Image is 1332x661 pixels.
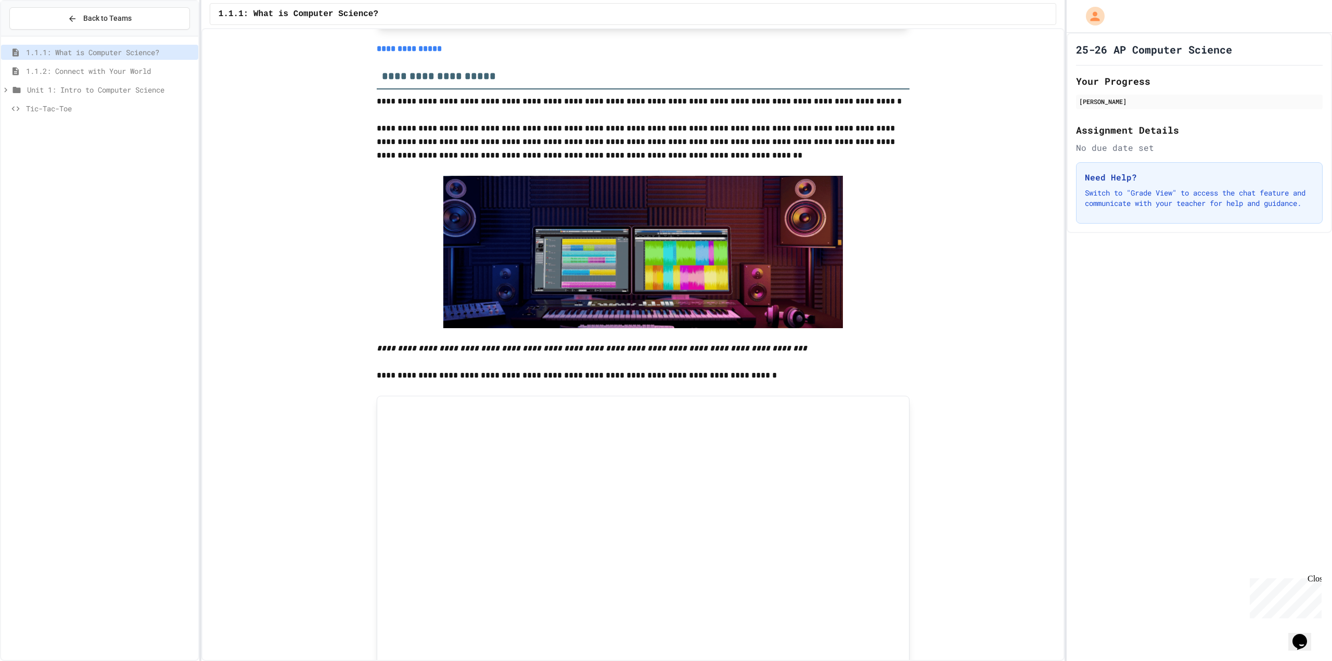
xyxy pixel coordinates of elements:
div: My Account [1075,4,1107,28]
h3: Need Help? [1085,171,1314,184]
button: Back to Teams [9,7,190,30]
h2: Your Progress [1076,74,1323,88]
div: [PERSON_NAME] [1079,97,1320,106]
span: Tic-Tac-Toe [26,103,194,114]
div: Chat with us now!Close [4,4,72,66]
iframe: chat widget [1288,619,1322,651]
h1: 25-26 AP Computer Science [1076,42,1232,57]
iframe: chat widget [1246,574,1322,618]
span: Unit 1: Intro to Computer Science [27,84,194,95]
span: 1.1.1: What is Computer Science? [26,47,194,58]
span: 1.1.2: Connect with Your World [26,66,194,76]
span: Back to Teams [83,13,132,24]
p: Switch to "Grade View" to access the chat feature and communicate with your teacher for help and ... [1085,188,1314,209]
div: No due date set [1076,141,1323,154]
span: 1.1.1: What is Computer Science? [219,8,378,20]
h2: Assignment Details [1076,123,1323,137]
